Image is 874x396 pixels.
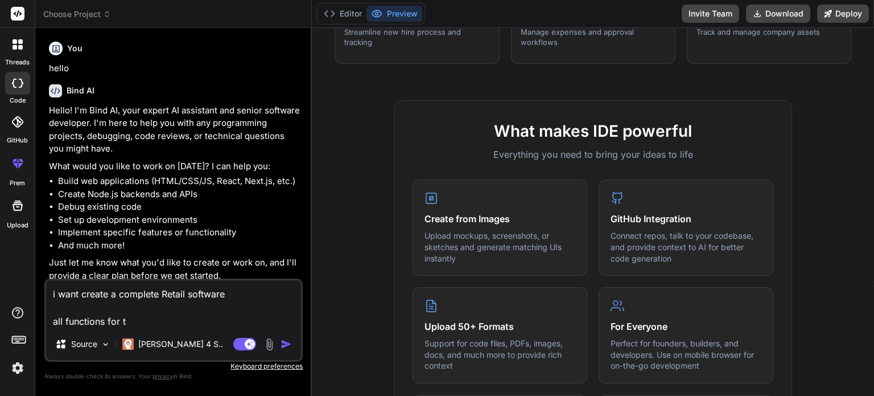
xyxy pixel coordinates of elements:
label: code [10,96,26,105]
textarea: i want create a complete Retail software all functions for t [46,280,301,328]
img: Pick Models [101,340,110,349]
p: Connect repos, talk to your codebase, and provide context to AI for better code generation [611,230,761,264]
p: Always double-check its answers. Your in Bind [44,371,303,382]
p: Upload mockups, screenshots, or sketches and generate matching UIs instantly [424,230,575,264]
p: Perfect for founders, builders, and developers. Use on mobile browser for on-the-go development [611,338,761,371]
p: Manage expenses and approval workflows [521,27,666,47]
img: Claude 4 Sonnet [122,338,134,350]
h4: Upload 50+ Formats [424,320,575,333]
h2: What makes IDE powerful [413,119,773,143]
img: icon [281,338,292,350]
label: threads [5,58,30,67]
li: Implement specific features or functionality [58,226,300,239]
p: hello [49,62,300,75]
button: Preview [366,6,422,22]
li: And much more! [58,239,300,252]
p: [PERSON_NAME] 4 S.. [138,338,223,350]
button: Deploy [817,5,869,23]
h4: GitHub Integration [611,212,761,226]
p: Hello! I'm Bind AI, your expert AI assistant and senior software developer. I'm here to help you ... [49,104,300,156]
span: privacy [152,373,173,379]
p: Just let me know what you'd like to create or work on, and I'll provide a clear plan before we ge... [49,256,300,282]
label: GitHub [7,136,28,145]
h6: Bind AI [67,85,94,96]
p: Everything you need to bring your ideas to life [413,148,773,161]
span: Choose Project [43,9,111,20]
label: Upload [7,221,28,230]
li: Debug existing code [58,201,300,214]
p: Keyboard preferences [44,362,303,371]
label: prem [10,178,25,188]
li: Create Node.js backends and APIs [58,188,300,201]
button: Editor [319,6,366,22]
img: attachment [263,338,276,351]
p: What would you like to work on [DATE]? I can help you: [49,160,300,173]
p: Streamline new hire process and tracking [344,27,489,47]
button: Invite Team [682,5,739,23]
button: Download [746,5,810,23]
li: Set up development environments [58,214,300,227]
p: Support for code files, PDFs, images, docs, and much more to provide rich context [424,338,575,371]
p: Track and manage company assets [696,27,842,37]
h6: You [67,43,83,54]
img: settings [8,358,27,378]
li: Build web applications (HTML/CSS/JS, React, Next.js, etc.) [58,175,300,188]
h4: For Everyone [611,320,761,333]
p: Source [71,338,97,350]
h4: Create from Images [424,212,575,226]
